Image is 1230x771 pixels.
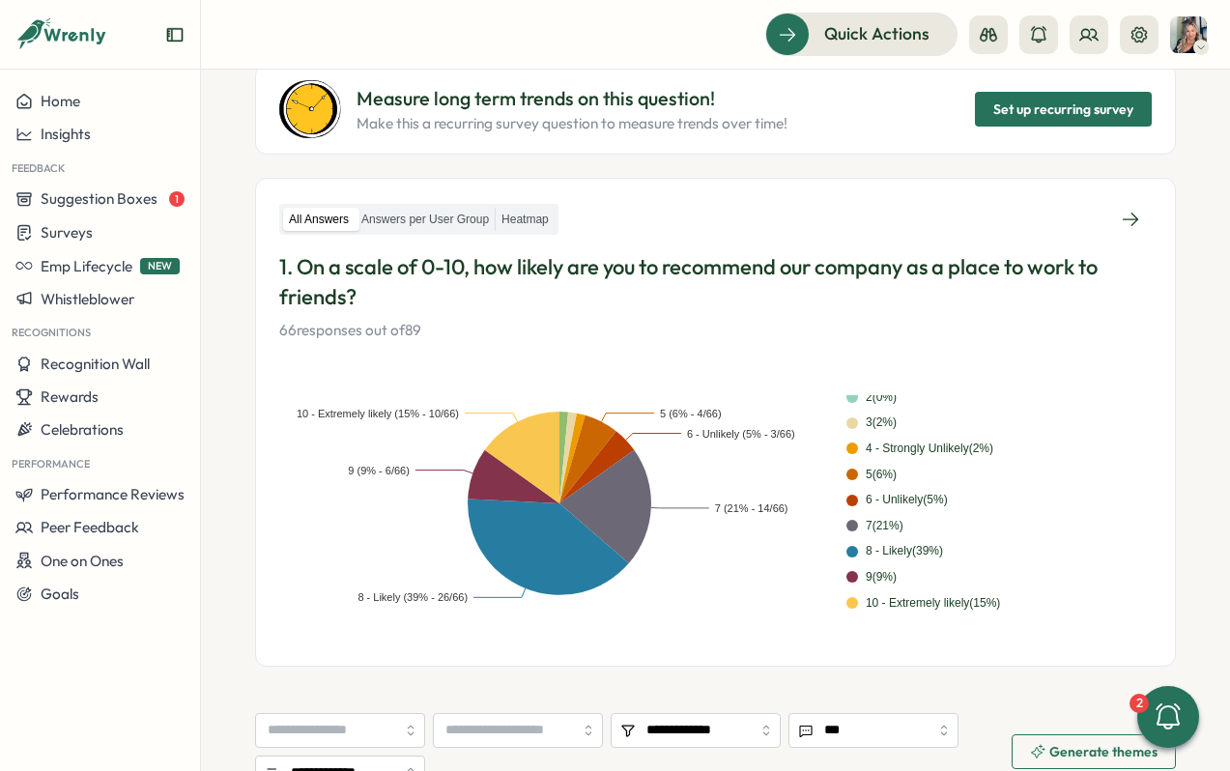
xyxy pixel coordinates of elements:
[496,208,555,232] label: Heatmap
[41,257,132,275] span: Emp Lifecycle
[715,502,788,514] text: 7 (21% - 14/66)
[1049,745,1158,758] span: Generate themes
[1137,686,1199,748] button: 2
[866,542,943,560] div: 8 - Likely ( 39 %)
[169,191,185,207] span: 1
[165,25,185,44] button: Expand sidebar
[866,388,897,407] div: 2 ( 0 %)
[41,552,124,570] span: One on Ones
[283,208,355,232] label: All Answers
[866,594,1000,613] div: 10 - Extremely likely ( 15 %)
[348,464,410,475] text: 9 (9% - 6/66)
[824,21,930,46] span: Quick Actions
[357,113,787,134] p: Make this a recurring survey question to measure trends over time!
[41,387,99,406] span: Rewards
[1170,16,1207,53] img: Chris Quinn
[41,125,91,143] span: Insights
[41,355,150,373] span: Recognition Wall
[140,258,180,274] span: NEW
[297,407,459,418] text: 10 - Extremely likely (15% - 10/66)
[1012,734,1176,769] button: Generate themes
[866,466,897,484] div: 5 ( 6 %)
[866,440,993,458] div: 4 - Strongly Unlikely ( 2 %)
[41,585,79,603] span: Goals
[866,517,903,535] div: 7 ( 21 %)
[866,414,897,432] div: 3 ( 2 %)
[660,407,722,418] text: 5 (6% - 4/66)
[41,223,93,242] span: Surveys
[41,189,157,208] span: Suggestion Boxes
[1130,694,1149,713] div: 2
[993,93,1133,126] span: Set up recurring survey
[41,420,124,439] span: Celebrations
[41,92,80,110] span: Home
[358,591,468,603] text: 8 - Likely (39% - 26/66)
[41,518,139,536] span: Peer Feedback
[41,485,185,503] span: Performance Reviews
[765,13,958,55] button: Quick Actions
[279,320,1152,341] p: 66 responses out of 89
[356,208,495,232] label: Answers per User Group
[357,84,787,114] p: Measure long term trends on this question!
[41,290,134,308] span: Whistleblower
[279,252,1152,312] p: 1. On a scale of 0-10, how likely are you to recommend our company as a place to work to friends?
[975,92,1152,127] button: Set up recurring survey
[687,427,795,439] text: 6 - Unlikely (5% - 3/66)
[866,491,948,509] div: 6 - Unlikely ( 5 %)
[866,568,897,586] div: 9 ( 9 %)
